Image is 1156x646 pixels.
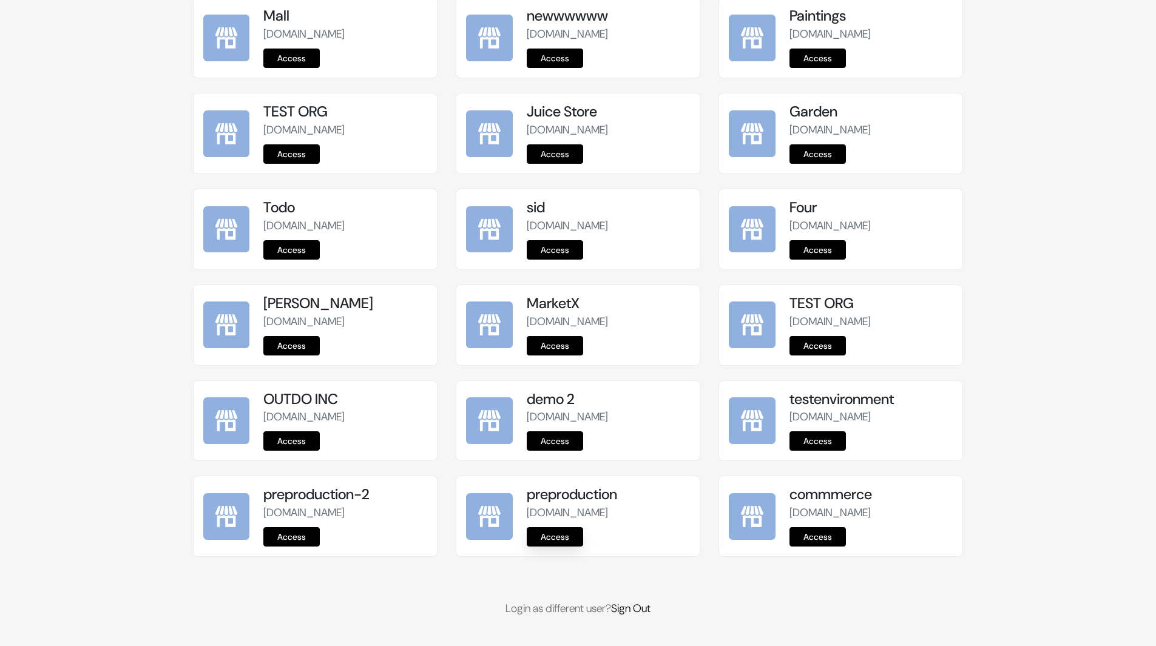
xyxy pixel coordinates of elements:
[527,26,690,42] p: [DOMAIN_NAME]
[729,15,776,61] img: Paintings
[789,218,953,234] p: [DOMAIN_NAME]
[263,218,427,234] p: [DOMAIN_NAME]
[729,493,776,540] img: commmerce
[527,336,583,355] a: Access
[263,144,320,164] a: Access
[789,431,846,451] a: Access
[611,601,651,616] a: Sign Out
[203,397,250,444] img: OUTDO INC
[789,49,846,68] a: Access
[789,336,846,355] a: Access
[789,122,953,138] p: [DOMAIN_NAME]
[466,110,513,157] img: Juice Store
[789,505,953,521] p: [DOMAIN_NAME]
[263,505,427,521] p: [DOMAIN_NAME]
[527,240,583,260] a: Access
[203,301,250,348] img: kamal Da
[466,206,513,253] img: sid
[789,240,846,260] a: Access
[263,431,320,451] a: Access
[729,397,776,444] img: testenvironment
[263,122,427,138] p: [DOMAIN_NAME]
[527,122,690,138] p: [DOMAIN_NAME]
[789,391,953,408] h5: testenvironment
[466,15,513,61] img: newwwwww
[789,527,846,547] a: Access
[789,144,846,164] a: Access
[263,336,320,355] a: Access
[789,314,953,330] p: [DOMAIN_NAME]
[527,199,690,217] h5: sid
[789,295,953,312] h5: TEST ORG
[789,409,953,425] p: [DOMAIN_NAME]
[466,397,513,444] img: demo 2
[466,493,513,540] img: preproduction
[527,505,690,521] p: [DOMAIN_NAME]
[789,26,953,42] p: [DOMAIN_NAME]
[466,301,513,348] img: MarketX
[527,295,690,312] h5: MarketX
[789,7,953,25] h5: Paintings
[527,218,690,234] p: [DOMAIN_NAME]
[789,486,953,503] h5: commmerce
[193,601,964,617] p: Login as different user?
[527,314,690,330] p: [DOMAIN_NAME]
[729,206,776,253] img: Four
[527,409,690,425] p: [DOMAIN_NAME]
[263,295,427,312] h5: [PERSON_NAME]
[789,103,953,121] h5: Garden
[527,144,583,164] a: Access
[263,314,427,330] p: [DOMAIN_NAME]
[263,7,427,25] h5: Mall
[527,486,690,503] h5: preproduction
[527,527,583,547] a: Access
[527,431,583,451] a: Access
[527,7,690,25] h5: newwwwww
[729,110,776,157] img: Garden
[263,199,427,217] h5: Todo
[263,26,427,42] p: [DOMAIN_NAME]
[203,15,250,61] img: Mall
[263,391,427,408] h5: OUTDO INC
[263,409,427,425] p: [DOMAIN_NAME]
[263,527,320,547] a: Access
[203,493,250,540] img: preproduction-2
[527,103,690,121] h5: Juice Store
[263,49,320,68] a: Access
[263,240,320,260] a: Access
[789,199,953,217] h5: Four
[203,110,250,157] img: TEST ORG
[729,301,776,348] img: TEST ORG
[527,391,690,408] h5: demo 2
[203,206,250,253] img: Todo
[263,103,427,121] h5: TEST ORG
[527,49,583,68] a: Access
[263,486,427,503] h5: preproduction-2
